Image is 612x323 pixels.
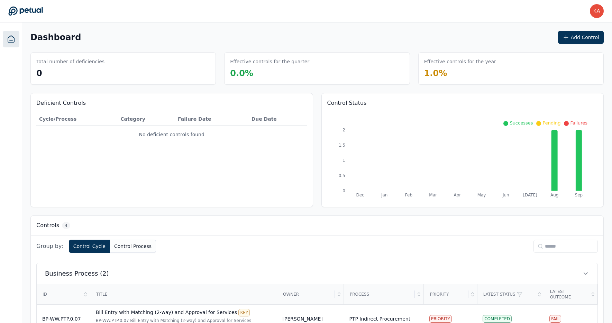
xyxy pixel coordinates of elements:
div: Fail [549,315,561,323]
div: Title [91,285,276,304]
tspan: Mar [429,193,437,197]
button: Control Process [110,240,156,253]
th: Category [118,113,175,126]
h3: Controls [36,221,59,230]
th: Failure Date [175,113,249,126]
h3: Effective controls for the quarter [230,58,309,65]
tspan: 1 [342,158,345,163]
a: Go to Dashboard [8,6,43,16]
tspan: Sep [575,193,583,197]
tspan: May [477,193,486,197]
tspan: 0.5 [338,173,345,178]
span: Group by: [36,242,63,250]
tspan: Jan [381,193,387,197]
tspan: 0 [342,188,345,193]
span: Successes [510,120,533,126]
a: Dashboard [3,31,19,47]
tspan: 1.5 [338,143,345,148]
span: Failures [570,120,587,126]
div: Completed [483,315,512,323]
th: Due Date [249,113,307,126]
span: 1.0 % [424,68,447,78]
th: Cycle/Process [36,113,118,126]
span: Business Process (2) [45,269,109,278]
div: Latest Outcome [545,285,590,304]
div: ID [37,285,81,304]
button: Add Control [558,31,604,44]
div: KEY [238,309,250,316]
h3: Total number of deficiencies [36,58,104,65]
td: No deficient controls found [36,126,307,144]
span: Pending [542,120,560,126]
h3: Effective controls for the year [424,58,496,65]
tspan: [DATE] [523,193,537,197]
div: Process [344,285,415,304]
button: Control Cycle [69,240,110,253]
div: Bill Entry with Matching (2-way) and Approval for Services [96,309,272,316]
tspan: Feb [405,193,412,197]
div: [PERSON_NAME] [282,315,322,322]
h3: Deficient Controls [36,99,307,107]
div: Priority [424,285,468,304]
div: PTP Indirect Procurement [349,315,410,322]
tspan: Jun [502,193,509,197]
span: 0 [36,68,42,78]
tspan: 2 [342,128,345,132]
span: 0.0 % [230,68,253,78]
h1: Dashboard [30,32,81,43]
tspan: Dec [356,193,364,197]
div: Latest Status [478,285,535,304]
span: 4 [62,222,70,229]
h3: Control Status [327,99,598,107]
button: Business Process (2) [37,263,597,284]
div: PRIORITY [429,315,452,323]
img: karen.yeung@toasttab.com [590,4,604,18]
tspan: Apr [454,193,461,197]
div: BP-WW.PTP.0.07 [42,315,84,322]
tspan: Aug [550,193,558,197]
div: Owner [277,285,335,304]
